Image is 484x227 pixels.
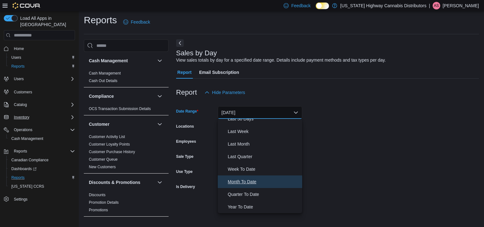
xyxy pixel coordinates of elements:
[11,126,35,134] button: Operations
[228,153,300,160] span: Last Quarter
[89,142,130,147] a: Customer Loyalty Points
[176,39,184,47] button: Next
[14,149,27,154] span: Reports
[11,88,75,96] span: Customers
[11,147,75,155] span: Reports
[9,183,47,190] a: [US_STATE] CCRS
[14,46,24,51] span: Home
[121,16,153,28] a: Feedback
[176,109,199,114] label: Date Range
[429,2,430,9] p: |
[433,2,440,9] div: Aman Sandhu
[131,19,150,25] span: Feedback
[89,121,109,127] h3: Customer
[9,165,39,173] a: Dashboards
[11,45,26,53] a: Home
[212,89,245,96] span: Hide Parameters
[176,139,196,144] label: Employees
[6,53,78,62] button: Users
[228,165,300,173] span: Week To Date
[89,200,119,205] span: Promotion Details
[9,183,75,190] span: Washington CCRS
[9,54,24,61] a: Users
[89,157,118,162] a: Customer Queue
[89,78,118,83] span: Cash Out Details
[89,58,128,64] h3: Cash Management
[176,49,217,57] h3: Sales by Day
[11,166,37,171] span: Dashboards
[11,75,26,83] button: Users
[9,165,75,173] span: Dashboards
[9,156,75,164] span: Canadian Compliance
[176,154,193,159] label: Sale Type
[9,156,51,164] a: Canadian Compliance
[89,200,119,205] a: Promotion Details
[176,89,197,96] h3: Report
[89,106,151,111] span: OCS Transaction Submission Details
[1,195,78,204] button: Settings
[11,113,75,121] span: Inventory
[177,66,192,79] span: Report
[18,15,75,28] span: Load All Apps in [GEOGRAPHIC_DATA]
[11,64,25,69] span: Reports
[11,101,75,108] span: Catalog
[14,197,27,202] span: Settings
[84,191,169,216] div: Discounts & Promotions
[1,75,78,83] button: Users
[11,101,29,108] button: Catalog
[9,63,27,70] a: Reports
[89,107,151,111] a: OCS Transaction Submission Details
[9,63,75,70] span: Reports
[11,88,35,96] a: Customers
[6,62,78,71] button: Reports
[1,44,78,53] button: Home
[434,2,439,9] span: AS
[89,58,155,64] button: Cash Management
[89,93,155,99] button: Compliance
[218,106,302,119] button: [DATE]
[228,191,300,198] span: Quarter To Date
[89,193,106,197] a: Discounts
[202,86,248,99] button: Hide Parameters
[14,102,27,107] span: Catalog
[14,115,29,120] span: Inventory
[14,76,24,81] span: Users
[6,164,78,173] a: Dashboards
[443,2,479,9] p: [PERSON_NAME]
[199,66,239,79] span: Email Subscription
[89,149,135,154] span: Customer Purchase History
[176,124,194,129] label: Locations
[176,169,193,174] label: Use Type
[11,195,75,203] span: Settings
[4,42,75,220] nav: Complex example
[156,120,164,128] button: Customer
[228,140,300,148] span: Last Month
[89,179,155,185] button: Discounts & Promotions
[176,184,195,189] label: Is Delivery
[1,125,78,134] button: Operations
[6,173,78,182] button: Reports
[89,192,106,197] span: Discounts
[14,127,32,132] span: Operations
[316,3,329,9] input: Dark Mode
[9,135,75,142] span: Cash Management
[89,134,125,139] span: Customer Activity List
[89,208,108,212] a: Promotions
[9,174,75,181] span: Reports
[228,115,300,123] span: Last 30 Days
[89,71,121,75] a: Cash Management
[89,135,125,139] a: Customer Activity List
[84,69,169,87] div: Cash Management
[11,158,49,163] span: Canadian Compliance
[1,87,78,96] button: Customers
[89,150,135,154] a: Customer Purchase History
[6,156,78,164] button: Canadian Compliance
[84,133,169,173] div: Customer
[9,135,46,142] a: Cash Management
[228,128,300,135] span: Last Week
